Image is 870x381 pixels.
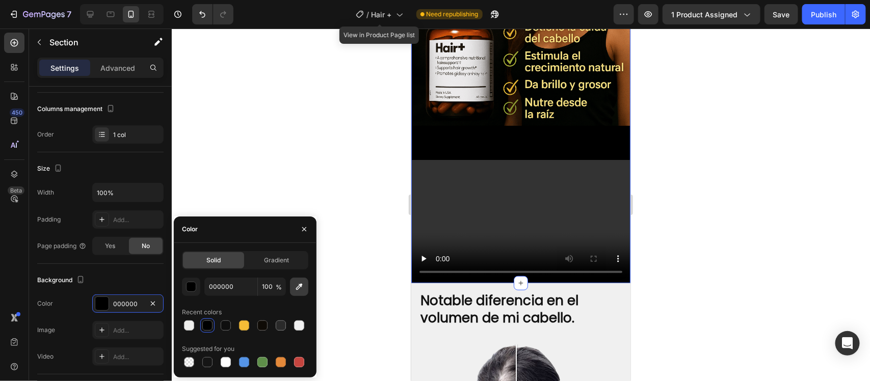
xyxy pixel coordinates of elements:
div: Image [37,325,55,335]
div: Add... [113,352,161,362]
span: Need republishing [427,10,479,19]
span: Hair + [372,9,392,20]
input: Auto [93,183,163,202]
div: Recent colors [182,308,222,317]
p: Section [49,36,133,48]
p: 7 [67,8,71,20]
p: Advanced [100,63,135,73]
div: Color [182,225,198,234]
div: Order [37,130,54,139]
div: Size [37,162,64,176]
div: Columns management [37,102,117,116]
span: Solid [206,256,221,265]
div: Suggested for you [182,344,234,353]
div: 450 [10,108,24,117]
div: Video [37,352,54,361]
div: Undo/Redo [192,4,233,24]
iframe: Design area [411,29,630,381]
div: 000000 [113,300,143,309]
div: Width [37,188,54,197]
span: Yes [105,241,115,251]
span: Gradient [264,256,289,265]
span: % [276,283,282,292]
button: Save [764,4,798,24]
span: No [142,241,150,251]
div: Color [37,299,53,308]
div: Add... [113,215,161,225]
div: 1 col [113,130,161,140]
input: Eg: FFFFFF [204,278,257,296]
button: 1 product assigned [663,4,760,24]
div: Add... [113,326,161,335]
div: Beta [8,186,24,195]
button: Publish [802,4,845,24]
div: Open Intercom Messenger [835,331,860,356]
div: Background [37,274,87,287]
div: Page padding [37,241,87,251]
button: 7 [4,4,76,24]
span: / [367,9,370,20]
p: Settings [50,63,79,73]
div: Publish [811,9,836,20]
div: Padding [37,215,61,224]
span: Save [773,10,790,19]
span: 1 product assigned [671,9,737,20]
